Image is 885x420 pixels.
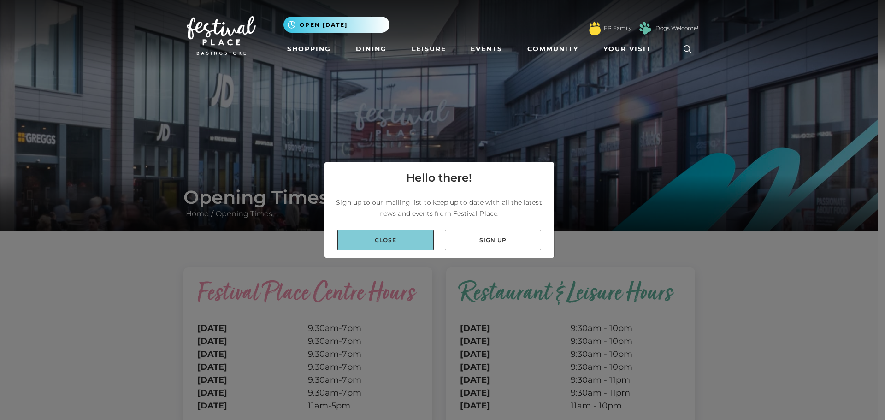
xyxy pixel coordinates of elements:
a: Close [337,230,434,250]
a: Leisure [408,41,450,58]
a: FP Family [604,24,631,32]
span: Open [DATE] [300,21,348,29]
button: Open [DATE] [283,17,389,33]
a: Community [524,41,582,58]
img: Festival Place Logo [187,16,256,55]
p: Sign up to our mailing list to keep up to date with all the latest news and events from Festival ... [332,197,547,219]
h4: Hello there! [406,170,472,186]
a: Dining [352,41,390,58]
a: Shopping [283,41,335,58]
a: Your Visit [600,41,660,58]
a: Events [467,41,506,58]
span: Your Visit [603,44,651,54]
a: Sign up [445,230,541,250]
a: Dogs Welcome! [655,24,698,32]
